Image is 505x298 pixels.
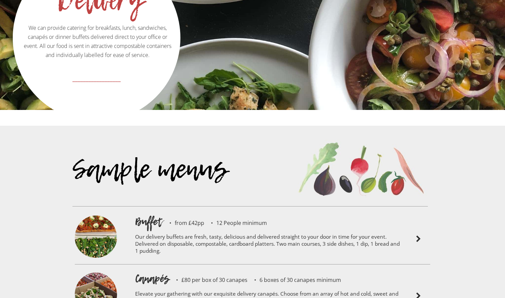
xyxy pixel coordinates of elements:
h1: Canapés [135,271,169,286]
a: __________________ [14,71,179,94]
p: 6 boxes of 30 canapes minimum [247,277,341,283]
p: 12 People minimum [204,220,267,226]
p: £80 per box of 30 canapes [169,277,247,283]
p: Our delivery buffets are fresh, tasty, delicious and delivered straight to your door in time for ... [135,229,400,261]
div: Sample menus [72,165,291,206]
p: from £42pp [163,220,204,226]
strong: __________________ [72,74,121,83]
